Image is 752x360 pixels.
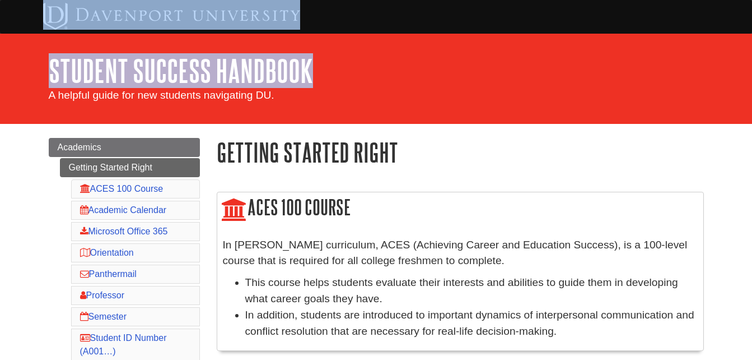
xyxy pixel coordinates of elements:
span: A helpful guide for new students navigating DU. [49,89,274,101]
a: Microsoft Office 365 [80,227,168,236]
a: Professor [80,290,124,300]
a: Academic Calendar [80,205,167,215]
a: Student Success Handbook [49,53,313,88]
li: In addition, students are introduced to important dynamics of interpersonal communication and con... [245,307,698,340]
a: Semester [80,312,127,321]
li: This course helps students evaluate their interests and abilities to guide them in developing wha... [245,275,698,307]
img: Davenport University [43,3,300,30]
p: In [PERSON_NAME] curriculum, ACES (Achieving Career and Education Success), is a 100-level course... [223,237,698,270]
a: Getting Started Right [60,158,200,177]
h1: Getting Started Right [217,138,704,167]
a: ACES 100 Course [80,184,164,193]
a: Panthermail [80,269,137,279]
span: Academics [58,142,101,152]
h2: ACES 100 Course [217,192,703,224]
a: Orientation [80,248,134,257]
a: Academics [49,138,200,157]
a: Student ID Number (A001…) [80,333,167,356]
